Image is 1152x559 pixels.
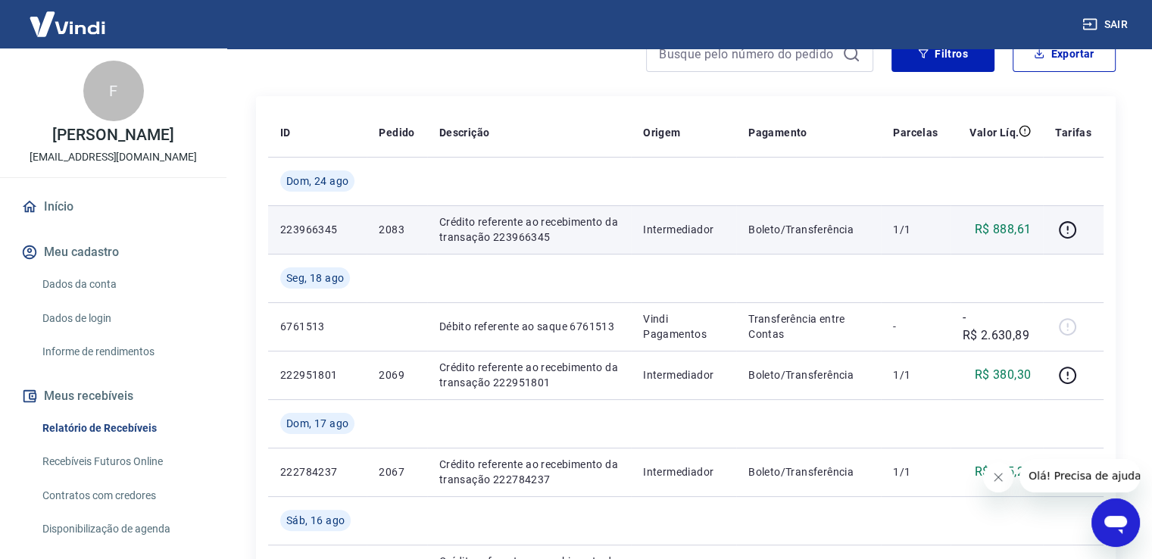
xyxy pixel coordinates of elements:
[439,360,619,390] p: Crédito referente ao recebimento da transação 222951801
[643,464,724,479] p: Intermediador
[83,61,144,121] div: F
[36,514,208,545] a: Disponibilização de agenda
[748,311,869,342] p: Transferência entre Contas
[748,367,869,383] p: Boleto/Transferência
[36,303,208,334] a: Dados de login
[439,214,619,245] p: Crédito referente ao recebimento da transação 223966345
[1091,498,1140,547] iframe: Botão para abrir a janela de mensagens
[1019,459,1140,492] iframe: Mensagem da empresa
[286,173,348,189] span: Dom, 24 ago
[30,149,197,165] p: [EMAIL_ADDRESS][DOMAIN_NAME]
[280,319,354,334] p: 6761513
[36,446,208,477] a: Recebíveis Futuros Online
[379,367,414,383] p: 2069
[379,464,414,479] p: 2067
[643,125,680,140] p: Origem
[280,464,354,479] p: 222784237
[286,513,345,528] span: Sáb, 16 ago
[18,236,208,269] button: Meu cadastro
[643,367,724,383] p: Intermediador
[52,127,173,143] p: [PERSON_NAME]
[969,125,1019,140] p: Valor Líq.
[893,367,938,383] p: 1/1
[643,222,724,237] p: Intermediador
[18,190,208,223] a: Início
[439,319,619,334] p: Débito referente ao saque 6761513
[286,416,348,431] span: Dom, 17 ago
[18,379,208,413] button: Meus recebíveis
[975,463,1032,481] p: R$ 855,20
[659,42,836,65] input: Busque pelo número do pedido
[286,270,344,286] span: Seg, 18 ago
[379,125,414,140] p: Pedido
[1013,36,1116,72] button: Exportar
[893,319,938,334] p: -
[748,464,869,479] p: Boleto/Transferência
[439,125,490,140] p: Descrição
[18,1,117,47] img: Vindi
[1079,11,1134,39] button: Sair
[36,336,208,367] a: Informe de rendimentos
[975,366,1032,384] p: R$ 380,30
[379,222,414,237] p: 2083
[975,220,1032,239] p: R$ 888,61
[9,11,127,23] span: Olá! Precisa de ajuda?
[891,36,994,72] button: Filtros
[439,457,619,487] p: Crédito referente ao recebimento da transação 222784237
[280,222,354,237] p: 223966345
[643,311,724,342] p: Vindi Pagamentos
[963,308,1032,345] p: -R$ 2.630,89
[893,464,938,479] p: 1/1
[280,125,291,140] p: ID
[983,462,1013,492] iframe: Fechar mensagem
[36,269,208,300] a: Dados da conta
[893,222,938,237] p: 1/1
[1055,125,1091,140] p: Tarifas
[36,480,208,511] a: Contratos com credores
[280,367,354,383] p: 222951801
[36,413,208,444] a: Relatório de Recebíveis
[893,125,938,140] p: Parcelas
[748,125,807,140] p: Pagamento
[748,222,869,237] p: Boleto/Transferência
